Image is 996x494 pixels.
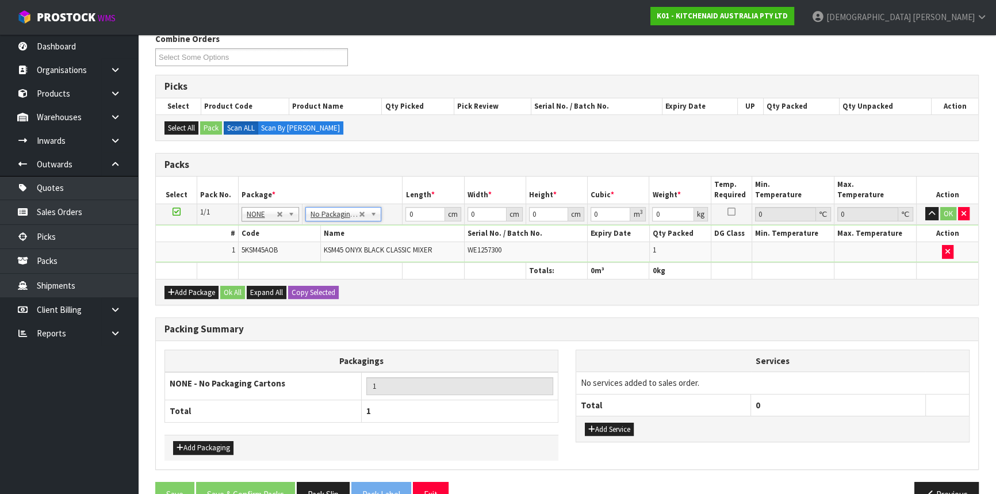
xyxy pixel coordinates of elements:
span: ProStock [37,10,95,25]
button: Add Package [164,286,219,300]
th: Action [917,177,978,204]
th: Name [320,225,464,242]
th: Weight [649,177,711,204]
label: Scan By [PERSON_NAME] [258,121,343,135]
th: Action [931,98,978,114]
label: Scan ALL [224,121,258,135]
th: Length [403,177,464,204]
button: Add Packaging [173,441,233,455]
span: 1 [366,405,371,416]
th: Total [165,400,362,422]
span: KSM45 ONYX BLACK CLASSIC MIXER [324,245,432,255]
span: 0 [652,266,656,275]
th: Qty Packed [649,225,711,242]
strong: NONE - No Packaging Cartons [170,378,285,389]
span: [PERSON_NAME] [913,12,975,22]
th: Packagings [165,350,558,372]
div: cm [445,207,461,221]
div: cm [507,207,523,221]
th: Width [464,177,526,204]
th: Min. Temperature [752,225,834,242]
th: Qty Packed [763,98,839,114]
th: Pack No. [197,177,239,204]
h3: Picks [164,81,970,92]
td: No services added to sales order. [576,372,969,394]
th: Package [238,177,403,204]
th: DG Class [711,225,752,242]
button: OK [940,207,956,221]
span: 1/1 [200,207,210,217]
th: Cubic [588,177,649,204]
span: Expand All [250,288,283,297]
th: Action [917,225,978,242]
label: Combine Orders [155,33,220,45]
th: Code [238,225,320,242]
a: K01 - KITCHENAID AUSTRALIA PTY LTD [650,7,794,25]
h3: Packing Summary [164,324,970,335]
th: Height [526,177,587,204]
span: No Packaging Cartons [311,208,359,221]
button: Copy Selected [288,286,339,300]
span: 1 [232,245,235,255]
th: Max. Temperature [834,225,917,242]
th: Select [156,177,197,204]
th: UP [737,98,763,114]
div: cm [568,207,584,221]
button: Ok All [220,286,245,300]
th: Expiry Date [662,98,737,114]
th: Qty Unpacked [840,98,932,114]
sup: 3 [639,208,642,216]
span: 1 [653,245,656,255]
th: m³ [588,262,649,279]
div: kg [694,207,708,221]
th: Min. Temperature [752,177,834,204]
th: Select [156,98,201,114]
small: WMS [98,13,116,24]
th: Services [576,350,969,372]
th: Qty Picked [382,98,454,114]
span: 5KSM45AOB [242,245,278,255]
th: Serial No. / Batch No. [531,98,662,114]
th: Max. Temperature [834,177,917,204]
th: Serial No. / Batch No. [464,225,588,242]
th: Expiry Date [588,225,649,242]
button: Add Service [585,423,634,436]
th: Product Code [201,98,289,114]
th: Totals: [526,262,587,279]
div: ℃ [816,207,831,221]
th: kg [649,262,711,279]
span: [DEMOGRAPHIC_DATA] [826,12,911,22]
th: Total [576,394,751,416]
h3: Packs [164,159,970,170]
img: cube-alt.png [17,10,32,24]
th: Temp. Required [711,177,752,204]
th: Pick Review [454,98,531,114]
strong: K01 - KITCHENAID AUSTRALIA PTY LTD [657,11,788,21]
span: 0 [756,400,760,411]
button: Select All [164,121,198,135]
button: Pack [200,121,222,135]
th: Product Name [289,98,382,114]
span: NONE [247,208,277,221]
div: m [630,207,646,221]
span: WE1257300 [468,245,501,255]
div: ℃ [898,207,913,221]
span: 0 [591,266,595,275]
button: Expand All [247,286,286,300]
th: # [156,225,238,242]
